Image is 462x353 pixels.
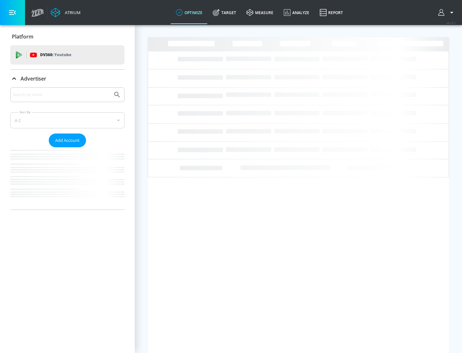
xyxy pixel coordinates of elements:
p: DV360: [40,51,71,58]
a: Atrium [51,8,81,17]
a: optimize [171,1,208,24]
a: Report [314,1,348,24]
div: Atrium [62,10,81,15]
div: Platform [10,28,124,46]
a: Analyze [278,1,314,24]
button: Add Account [49,133,86,147]
p: Youtube [54,51,71,58]
a: Target [208,1,241,24]
p: Platform [12,33,33,40]
span: v 4.25.2 [447,21,456,25]
div: A-Z [10,112,124,128]
p: Advertiser [21,75,46,82]
input: Search by name [13,90,110,99]
nav: list of Advertiser [10,147,124,210]
label: Sort By [18,110,32,114]
div: DV360: Youtube [10,45,124,65]
span: Add Account [55,137,80,144]
a: measure [241,1,278,24]
div: Advertiser [10,87,124,210]
div: Advertiser [10,70,124,88]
